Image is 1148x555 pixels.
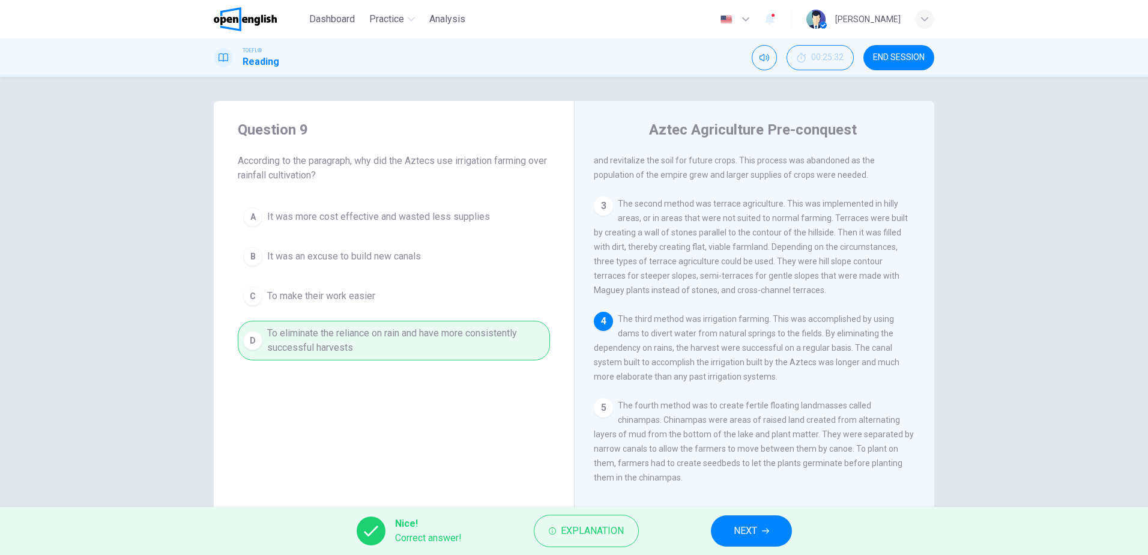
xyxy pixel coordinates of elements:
span: The fourth method was to create fertile floating landmasses called chinampas. Chinampas were area... [594,401,914,482]
span: Nice! [395,517,462,531]
div: Hide [787,45,854,70]
span: The third method was irrigation farming. This was accomplished by using dams to divert water from... [594,314,899,381]
button: END SESSION [863,45,934,70]
span: 00:25:32 [811,53,844,62]
span: Analysis [429,12,465,26]
button: Analysis [424,8,470,30]
span: END SESSION [873,53,925,62]
div: Mute [752,45,777,70]
div: [PERSON_NAME] [835,12,901,26]
div: 3 [594,196,613,216]
span: Correct answer! [395,531,462,545]
img: Profile picture [806,10,826,29]
button: Explanation [534,515,639,547]
h1: Reading [243,55,279,69]
h4: Question 9 [238,120,550,139]
button: Practice [364,8,420,30]
h4: Aztec Agriculture Pre-conquest [649,120,857,139]
span: According to the paragraph, why did the Aztecs use irrigation farming over rainfall cultivation? [238,154,550,183]
button: Dashboard [304,8,360,30]
span: TOEFL® [243,46,262,55]
button: NEXT [711,515,792,547]
div: 4 [594,312,613,331]
img: en [719,15,734,24]
a: OpenEnglish logo [214,7,304,31]
span: Dashboard [309,12,355,26]
span: Explanation [561,523,624,539]
div: 5 [594,398,613,417]
img: OpenEnglish logo [214,7,277,31]
span: NEXT [734,523,757,539]
button: 00:25:32 [787,45,854,70]
span: Practice [369,12,404,26]
span: The second method was terrace agriculture. This was implemented in hilly areas, or in areas that ... [594,199,908,295]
